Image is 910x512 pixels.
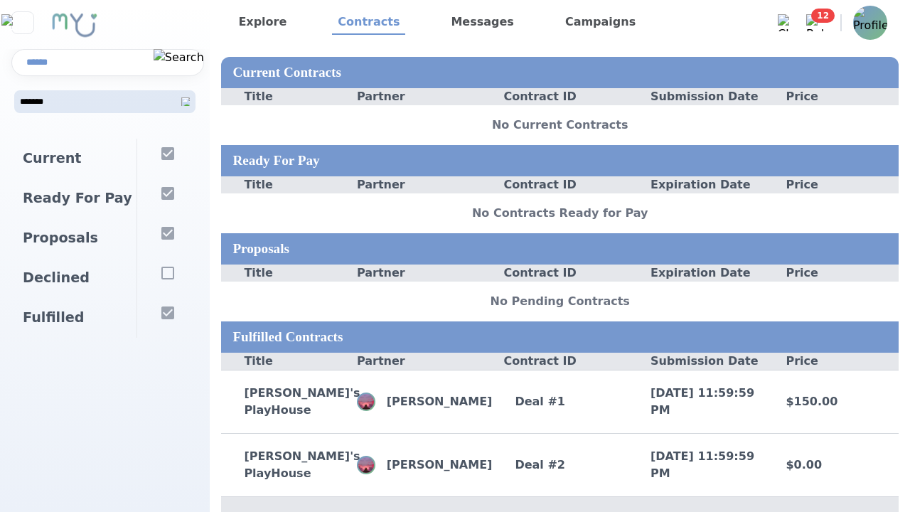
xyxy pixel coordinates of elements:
div: [PERSON_NAME]'s PlayHouse [221,385,357,419]
div: No Contracts Ready for Pay [221,193,899,233]
div: Deal # 2 [492,457,628,474]
div: Declined [11,258,136,298]
div: [DATE] 11:59:59 PM [628,448,764,482]
div: Fulfilled [11,298,136,338]
img: Chat [778,14,795,31]
div: Fulfilled Contracts [221,321,899,353]
div: $0.00 [763,457,899,474]
div: Ready For Pay [11,178,136,218]
div: Submission Date [628,88,764,105]
div: Contract ID [492,176,628,193]
div: No Pending Contracts [221,282,899,321]
div: Price [763,88,899,105]
div: Price [763,265,899,282]
div: Partner [357,353,493,370]
div: Price [763,176,899,193]
div: Proposals [11,218,136,258]
div: Partner [357,265,493,282]
div: Contract ID [492,88,628,105]
a: Campaigns [560,11,641,35]
div: Title [221,353,357,370]
div: Expiration Date [628,176,764,193]
div: Expiration Date [628,265,764,282]
img: Profile [358,394,374,410]
p: [PERSON_NAME] [375,457,493,474]
a: Contracts [332,11,405,35]
div: Partner [357,88,493,105]
div: No Current Contracts [221,105,899,145]
div: Partner [357,176,493,193]
span: 12 [811,9,835,23]
div: Current Contracts [221,57,899,88]
a: Messages [445,11,519,35]
div: Current [11,139,136,178]
img: Close sidebar [1,14,43,31]
div: Proposals [221,233,899,265]
a: Explore [232,11,292,35]
div: Title [221,265,357,282]
div: Title [221,176,357,193]
p: [PERSON_NAME] [375,393,493,410]
img: Bell [806,14,823,31]
div: Contract ID [492,353,628,370]
div: Price [763,353,899,370]
div: Deal # 1 [492,393,628,410]
img: Profile [853,6,887,40]
div: Contract ID [492,265,628,282]
div: Submission Date [628,353,764,370]
div: [DATE] 11:59:59 PM [628,385,764,419]
img: Profile [358,457,374,473]
div: Title [221,88,357,105]
div: $150.00 [763,393,899,410]
div: Ready For Pay [221,145,899,176]
div: [PERSON_NAME]'s PlayHouse [221,448,357,482]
